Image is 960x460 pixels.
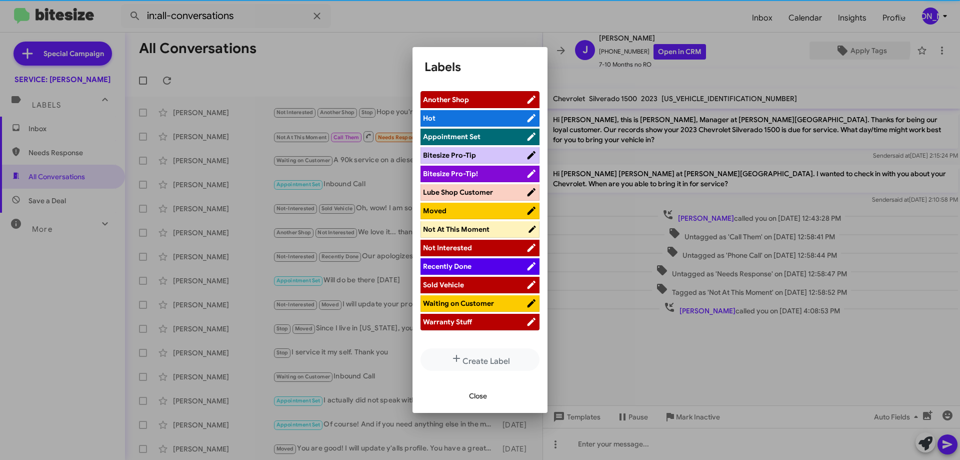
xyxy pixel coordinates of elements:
[420,348,539,371] button: Create Label
[423,280,464,289] span: Sold Vehicle
[423,299,494,308] span: Waiting on Customer
[423,188,493,197] span: Lube Shop Customer
[423,132,480,141] span: Appointment Set
[423,225,489,234] span: Not At This Moment
[423,114,435,123] span: Hot
[423,317,472,326] span: Warranty Stuff
[424,59,535,75] h1: Labels
[423,151,476,160] span: Bitesize Pro-Tip
[461,387,495,405] button: Close
[423,169,478,178] span: Bitesize Pro-Tip!
[469,387,487,405] span: Close
[423,206,446,215] span: Moved
[423,262,471,271] span: Recently Done
[423,243,472,252] span: Not Interested
[423,95,469,104] span: Another Shop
